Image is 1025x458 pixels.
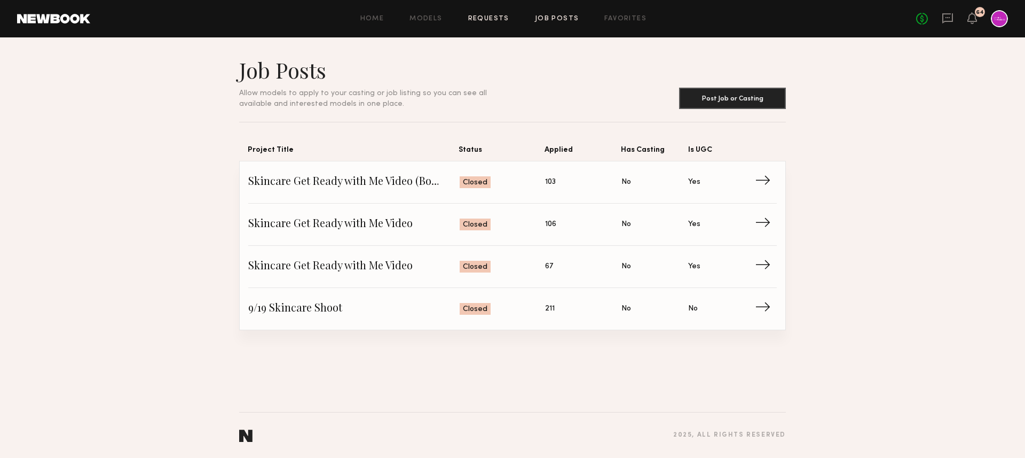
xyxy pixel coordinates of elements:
span: Closed [463,304,487,315]
span: 9/19 Skincare Shoot [248,301,460,317]
a: Skincare Get Ready with Me VideoClosed106NoYes→ [248,204,777,246]
span: Project Title [248,144,459,161]
span: Allow models to apply to your casting or job listing so you can see all available and interested ... [239,90,487,107]
span: → [755,216,777,232]
span: Skincare Get Ready with Me Video (Body Treatment) [248,174,460,190]
div: 2025 , all rights reserved [673,432,786,439]
a: Requests [468,15,509,22]
span: No [621,261,631,273]
a: Skincare Get Ready with Me VideoClosed67NoYes→ [248,246,777,288]
span: Skincare Get Ready with Me Video [248,259,460,275]
a: 9/19 Skincare ShootClosed211NoNo→ [248,288,777,330]
span: Closed [463,177,487,188]
h1: Job Posts [239,57,512,83]
a: Home [360,15,384,22]
span: Has Casting [621,144,688,161]
span: No [688,303,698,315]
span: No [621,219,631,230]
span: 211 [545,303,555,315]
span: Yes [688,219,700,230]
a: Favorites [604,15,646,22]
span: Status [459,144,545,161]
span: 103 [545,176,556,188]
span: Applied [545,144,621,161]
span: Yes [688,261,700,273]
span: Closed [463,220,487,230]
div: 64 [976,10,984,15]
span: No [621,176,631,188]
a: Models [409,15,442,22]
span: Yes [688,176,700,188]
button: Post Job or Casting [679,88,786,109]
span: 67 [545,261,553,273]
span: → [755,301,777,317]
span: Skincare Get Ready with Me Video [248,216,460,232]
span: Is UGC [688,144,755,161]
span: → [755,174,777,190]
a: Skincare Get Ready with Me Video (Body Treatment)Closed103NoYes→ [248,161,777,204]
span: → [755,259,777,275]
span: No [621,303,631,315]
span: 106 [545,219,556,230]
span: Closed [463,262,487,273]
a: Job Posts [535,15,579,22]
